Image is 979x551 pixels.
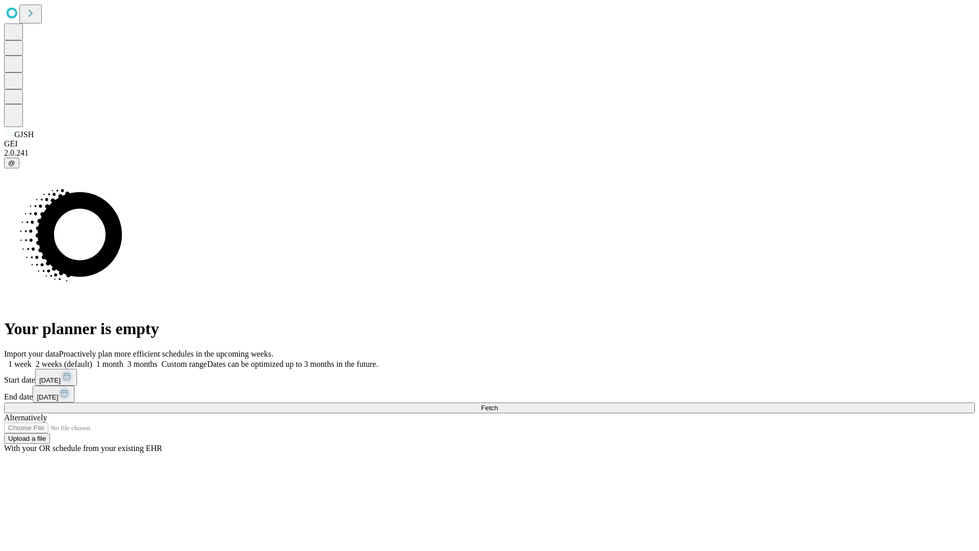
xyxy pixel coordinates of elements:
div: End date [4,386,975,403]
span: 1 week [8,360,32,368]
div: GEI [4,139,975,148]
h1: Your planner is empty [4,319,975,338]
button: [DATE] [35,369,77,386]
span: 3 months [127,360,158,368]
span: [DATE] [37,393,58,401]
span: Dates can be optimized up to 3 months in the future. [207,360,378,368]
span: Custom range [162,360,207,368]
span: Fetch [481,404,498,412]
span: 2 weeks (default) [36,360,92,368]
span: Import your data [4,349,59,358]
button: @ [4,158,19,168]
span: [DATE] [39,377,61,384]
span: GJSH [14,130,34,139]
span: With your OR schedule from your existing EHR [4,444,162,453]
div: 2.0.241 [4,148,975,158]
span: 1 month [96,360,123,368]
span: @ [8,159,15,167]
button: [DATE] [33,386,74,403]
span: Proactively plan more efficient schedules in the upcoming weeks. [59,349,273,358]
button: Upload a file [4,433,50,444]
div: Start date [4,369,975,386]
span: Alternatively [4,413,47,422]
button: Fetch [4,403,975,413]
